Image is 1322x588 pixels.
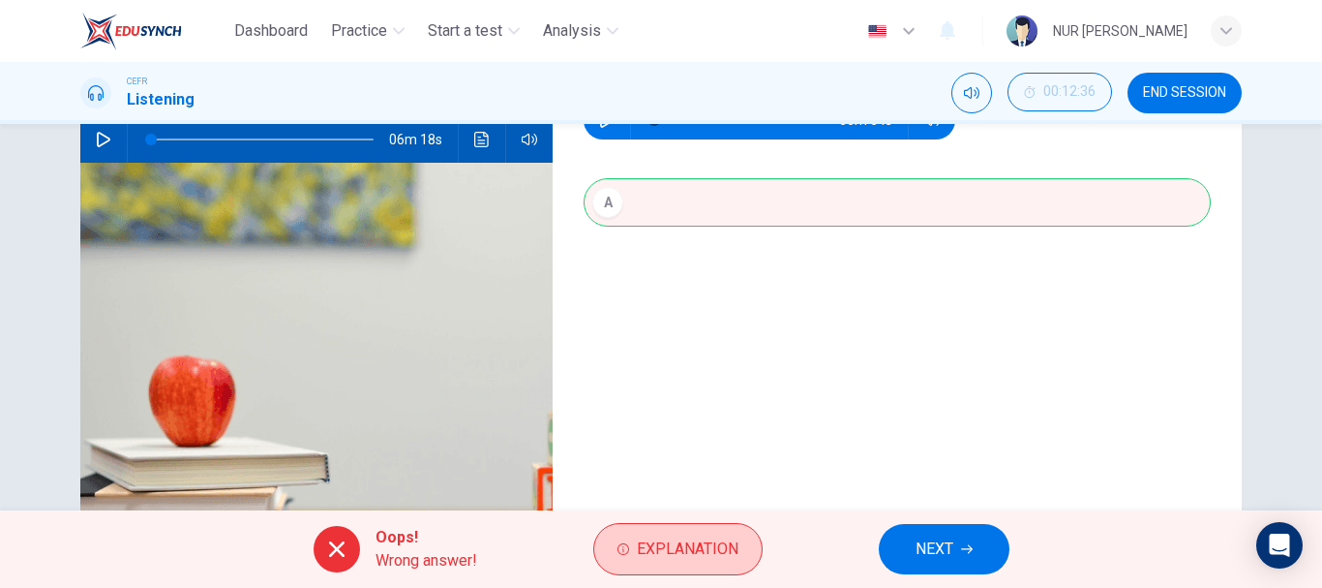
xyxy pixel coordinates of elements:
div: NUR [PERSON_NAME] [1053,19,1187,43]
span: 00:12:36 [1043,84,1096,100]
span: 06m 18s [389,116,458,163]
button: Analysis [535,14,626,48]
h1: Listening [127,88,195,111]
span: Dashboard [234,19,308,43]
span: Start a test [428,19,502,43]
button: Click to see the audio transcription [466,116,497,163]
div: Hide [1007,73,1112,113]
div: Open Intercom Messenger [1256,522,1303,569]
button: Start a test [420,14,527,48]
button: Practice [323,14,412,48]
span: Practice [331,19,387,43]
a: EduSynch logo [80,12,226,50]
img: Profile picture [1007,15,1037,46]
span: Explanation [637,536,738,563]
button: NEXT [879,524,1009,574]
span: Oops! [376,526,477,549]
span: Analysis [543,19,601,43]
button: Explanation [593,523,763,575]
button: Dashboard [226,14,315,48]
span: CEFR [127,75,147,88]
button: END SESSION [1127,73,1242,113]
button: 00:12:36 [1007,73,1112,111]
img: EduSynch logo [80,12,182,50]
img: en [865,24,889,39]
div: Mute [951,73,992,113]
span: END SESSION [1143,85,1226,101]
span: Wrong answer! [376,549,477,573]
span: NEXT [916,536,953,563]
